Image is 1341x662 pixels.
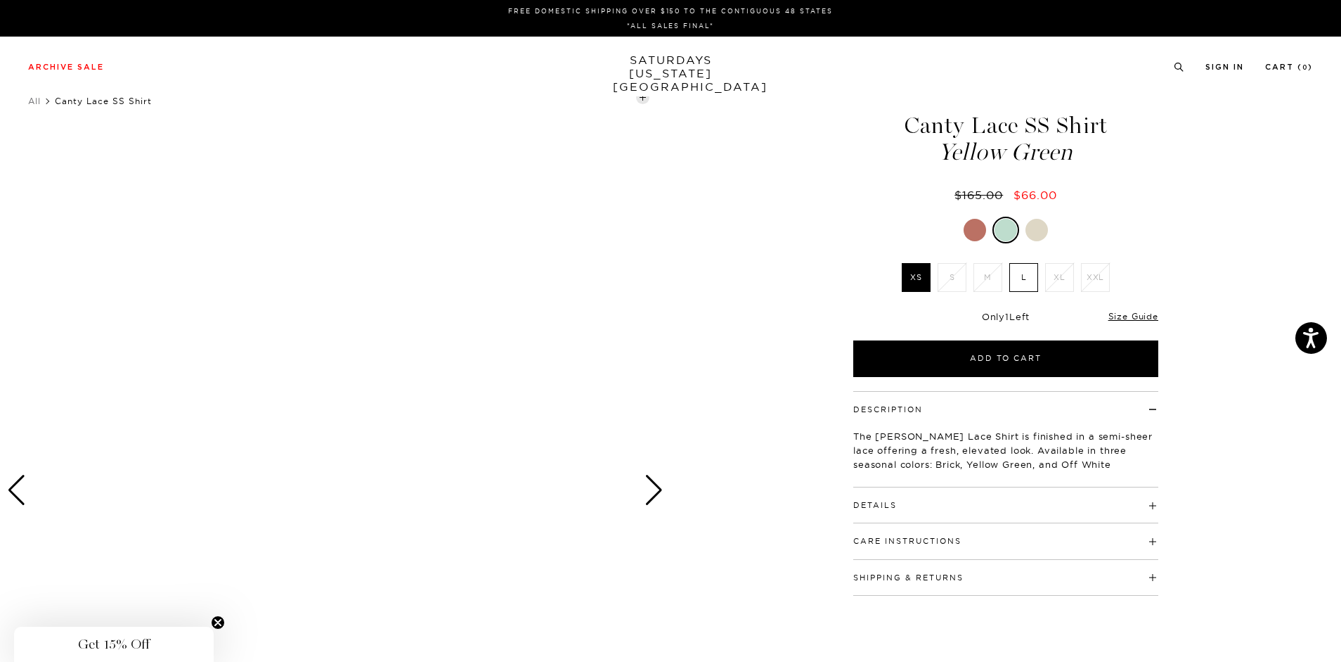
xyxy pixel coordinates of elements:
span: Yellow Green [851,141,1160,164]
p: *ALL SALES FINAL* [34,20,1307,31]
button: Care Instructions [853,537,961,545]
button: Description [853,406,923,414]
div: Only Left [853,311,1158,323]
label: XS [902,263,931,292]
span: $66.00 [1013,188,1057,202]
div: Get 15% OffClose teaser [14,627,214,662]
div: Next slide [644,475,663,506]
a: SATURDAYS[US_STATE][GEOGRAPHIC_DATA] [613,53,729,94]
button: Close teaser [211,616,225,630]
a: Cart (0) [1265,63,1313,71]
span: Get 15% Off [78,636,150,653]
small: 0 [1302,65,1308,71]
label: L [1009,263,1038,292]
p: FREE DOMESTIC SHIPPING OVER $150 TO THE CONTIGUOUS 48 STATES [34,6,1307,16]
button: Shipping & Returns [853,574,964,582]
div: Previous slide [7,475,26,506]
span: Canty Lace SS Shirt [55,96,152,106]
a: All [28,96,41,106]
span: 1 [1005,311,1009,322]
a: Archive Sale [28,63,104,71]
p: The [PERSON_NAME] Lace Shirt is finished in a semi-sheer lace offering a fresh, elevated look. Av... [853,429,1158,471]
del: $165.00 [954,188,1009,202]
h1: Canty Lace SS Shirt [851,114,1160,164]
button: Add to Cart [853,340,1158,377]
a: Size Guide [1108,311,1158,322]
a: Sign In [1205,63,1244,71]
button: Details [853,502,897,509]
